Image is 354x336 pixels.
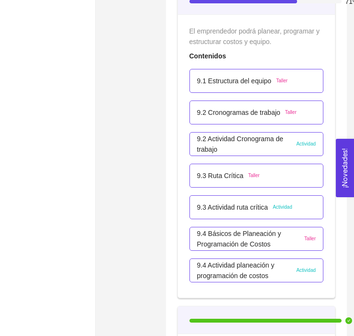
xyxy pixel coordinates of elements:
[273,203,292,211] span: Actividad
[197,228,300,249] p: 9.4 Básicos de Planeación y Programación de Costos
[197,170,243,181] p: 9.3 Ruta Crítica
[197,76,272,86] p: 9.1 Estructura del equipo
[345,317,352,324] span: check-circle
[197,134,292,155] p: 9.2 Actividad Cronograma de trabajo
[285,109,297,116] span: Taller
[189,52,226,60] strong: Contenidos
[296,267,316,274] span: Actividad
[336,139,354,197] button: Open Feedback Widget
[197,202,268,213] p: 9.3 Actividad ruta crítica
[189,27,321,45] span: El emprendedor podrá planear, programar y estructurar costos y equipo.
[296,140,316,148] span: Actividad
[197,260,292,281] p: 9.4 Actividad planeación y programación de costos
[197,107,280,118] p: 9.2 Cronogramas de trabajo
[276,77,288,85] span: Taller
[304,235,316,243] span: Taller
[248,172,260,179] span: Taller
